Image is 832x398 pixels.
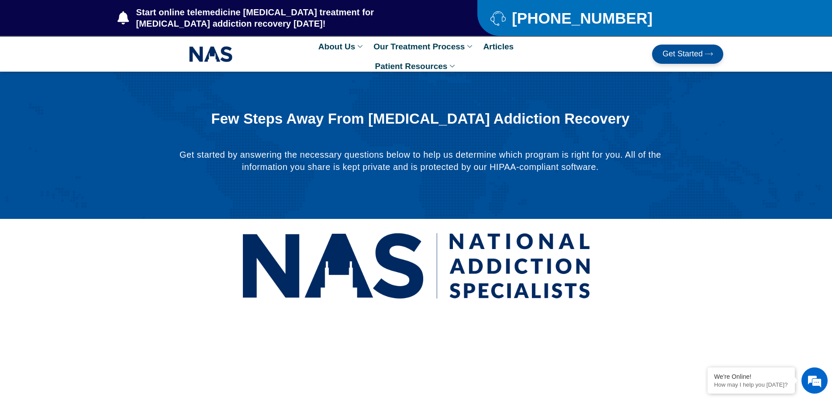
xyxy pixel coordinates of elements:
[652,45,723,64] a: Get Started
[663,50,703,59] span: Get Started
[314,37,369,56] a: About Us
[189,44,233,64] img: NAS_email_signature-removebg-preview.png
[479,37,518,56] a: Articles
[134,7,443,29] span: Start online telemedicine [MEDICAL_DATA] treatment for [MEDICAL_DATA] addiction recovery [DATE]!
[490,10,701,26] a: [PHONE_NUMBER]
[510,13,652,24] span: [PHONE_NUMBER]
[200,111,640,127] h1: Few Steps Away From [MEDICAL_DATA] Addiction Recovery
[242,223,591,308] img: National Addiction Specialists
[371,56,462,76] a: Patient Resources
[117,7,442,29] a: Start online telemedicine [MEDICAL_DATA] treatment for [MEDICAL_DATA] addiction recovery [DATE]!
[714,381,788,388] p: How may I help you today?
[179,149,662,173] p: Get started by answering the necessary questions below to help us determine which program is righ...
[714,373,788,380] div: We're Online!
[369,37,479,56] a: Our Treatment Process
